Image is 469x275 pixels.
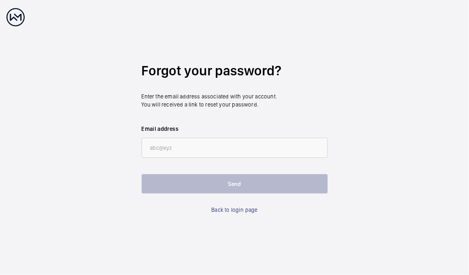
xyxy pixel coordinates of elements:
[211,206,257,214] a: Back to login page
[142,61,328,80] h2: Forgot your password?
[142,125,328,133] label: Email address
[142,138,328,158] input: abc@xyz
[142,174,328,194] button: Send
[142,92,328,109] p: Enter the email address associated with your account. You will received a link to reset your pass...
